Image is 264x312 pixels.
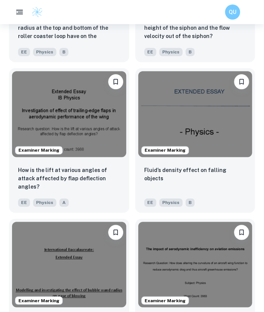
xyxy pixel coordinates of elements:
button: Bookmark [234,74,249,89]
button: QU [225,5,240,20]
img: Physics EE example thumbnail: Fluid’s density effect on falling object [138,71,252,157]
span: B [59,48,68,56]
a: Clastify logo [27,6,43,18]
span: EE [144,198,156,207]
img: Clastify logo [32,6,43,18]
h6: QU [228,8,237,16]
span: Physics [159,198,183,207]
img: Physics EE example thumbnail: How is the lift at various angles of att [12,71,126,157]
button: Bookmark [108,225,123,240]
span: EE [18,198,30,207]
span: Examiner Marking [142,297,189,304]
span: Physics [159,48,183,56]
a: Examiner MarkingBookmarkFluid’s density effect on falling objectsEEPhysicsB [135,68,255,213]
p: Fluid’s density effect on falling objects [144,166,246,183]
span: B [186,48,195,56]
span: Physics [33,48,56,56]
button: Bookmark [234,225,249,240]
span: EE [18,48,30,56]
p: What effect does the difference in radius at the top and bottom of the roller coaster loop have o... [18,15,120,41]
img: Physics EE example thumbnail: How does altering the curvature of an ai [138,222,252,307]
span: EE [144,48,156,56]
p: How is the lift at various angles of attack affected by flap deflection angles? [18,166,120,191]
span: Physics [33,198,56,207]
span: Examiner Marking [142,147,189,154]
span: Examiner Marking [15,147,62,154]
span: B [186,198,195,207]
span: Examiner Marking [15,297,62,304]
span: A [59,198,69,207]
button: Bookmark [108,74,123,89]
p: What is the relationship between the height of the siphon and the flow velocity out of the siphon? [144,15,246,40]
a: Examiner MarkingBookmarkHow is the lift at various angles of attack affected by flap deflection a... [9,68,129,213]
img: Physics EE example thumbnail: What is the relationship between the cri [12,222,126,307]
